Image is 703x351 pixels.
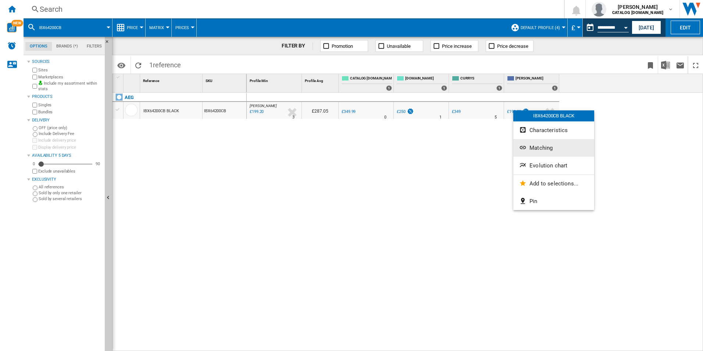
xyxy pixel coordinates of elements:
[529,127,568,134] span: Characteristics
[513,175,594,192] button: Add to selections...
[529,145,553,151] span: Matching
[513,121,594,139] button: Characteristics
[513,192,594,210] button: Pin...
[529,162,567,169] span: Evolution chart
[513,139,594,157] button: Matching
[529,198,537,205] span: Pin
[529,180,578,187] span: Add to selections...
[513,157,594,174] button: Evolution chart
[513,110,594,121] div: IBX64200CB BLACK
